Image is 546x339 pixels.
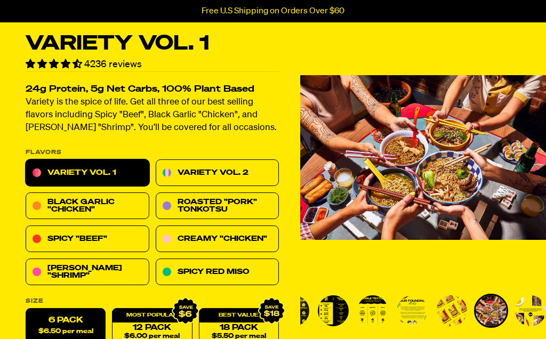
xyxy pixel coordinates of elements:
a: Spicy "Beef" [26,226,149,253]
li: Go to slide 5 [395,294,429,328]
iframe: Marketing Popup [5,290,100,334]
img: Variety Vol. 1 [357,295,388,326]
p: Flavors [26,150,279,156]
a: Variety Vol. 2 [156,160,279,187]
a: Black Garlic "Chicken" [26,193,149,220]
label: Size [26,298,279,304]
a: Variety Vol. 1 [26,160,149,187]
span: 4.55 stars [26,60,84,69]
a: Creamy "Chicken" [156,226,279,253]
p: Variety is the spice of life. Get all three of our best selling flavors including Spicy "Beef", B... [26,96,279,135]
a: Spicy Red Miso [156,259,279,286]
h1: Variety Vol. 1 [26,34,279,54]
img: Variety Vol. 1 [515,295,546,326]
li: Go to slide 6 [435,294,469,328]
h2: 24g Protein, 5g Net Carbs, 100% Plant Based [26,85,279,94]
img: Variety Vol. 1 [476,295,507,326]
span: 4236 reviews [84,60,142,69]
img: Variety Vol. 1 [318,295,349,326]
li: Go to slide 3 [316,294,350,328]
img: Variety Vol. 1 [436,295,467,326]
a: Roasted "Pork" Tonkotsu [156,193,279,220]
a: [PERSON_NAME] "Shrimp" [26,259,149,286]
img: Variety Vol. 1 [397,295,428,326]
li: Go to slide 7 [474,294,508,328]
li: Go to slide 4 [356,294,390,328]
